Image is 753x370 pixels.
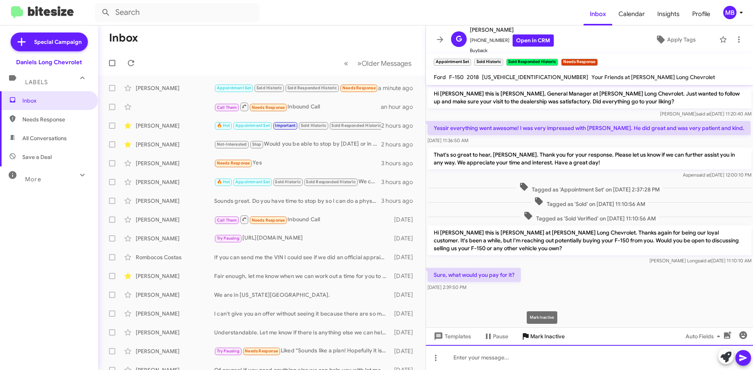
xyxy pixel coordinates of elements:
[513,34,554,47] a: Open in CRM
[11,32,88,51] a: Special Campaign
[136,84,214,92] div: [PERSON_NAME]
[686,329,723,343] span: Auto Fields
[136,178,214,186] div: [PERSON_NAME]
[214,83,378,92] div: Sure, what would you pay for it?
[214,140,381,149] div: Would you be able to stop by [DATE] or in the next few days so I can do a proper appraisal of you...
[217,85,251,90] span: Appointment Set
[697,172,710,178] span: said at
[698,258,711,264] span: said at
[214,121,381,130] div: Sounds like a plan, does [PERSON_NAME] get off work at 6pm those days too?
[235,179,270,184] span: Appointment Set
[256,85,282,90] span: Sold Historic
[381,122,419,130] div: 2 hours ago
[214,159,381,168] div: Yes
[136,216,214,224] div: [PERSON_NAME]
[22,134,67,142] span: All Conversations
[427,137,468,143] span: [DATE] 11:36:50 AM
[506,59,558,66] small: Sold Responded Historic
[381,159,419,167] div: 3 hours ago
[214,272,390,280] div: Fair enough, let me know when we can work out a time for you to bring it by. We are open on Satur...
[136,159,214,167] div: [PERSON_NAME]
[723,6,737,19] div: MB
[531,197,648,208] span: Tagged as 'Sold' on [DATE] 11:10:56 AM
[25,176,41,183] span: More
[245,348,278,354] span: Needs Response
[95,3,260,22] input: Search
[667,32,696,47] span: Apply Tags
[426,329,477,343] button: Templates
[427,148,751,170] p: That's so great to hear, [PERSON_NAME]. Thank you for your response. Please let us know if we can...
[214,177,381,186] div: We can reach out [DATE]
[342,85,376,90] span: Needs Response
[362,59,411,68] span: Older Messages
[470,34,554,47] span: [PHONE_NUMBER]
[136,197,214,205] div: [PERSON_NAME]
[217,236,240,241] span: Try Pausing
[217,179,230,184] span: 🔥 Hot
[301,123,327,128] span: Sold Historic
[697,111,710,117] span: said at
[214,291,390,299] div: We are in [US_STATE][GEOGRAPHIC_DATA].
[22,116,89,123] span: Needs Response
[252,105,285,110] span: Needs Response
[649,258,751,264] span: [PERSON_NAME] Long [DATE] 11:10:10 AM
[22,153,52,161] span: Save a Deal
[214,215,390,224] div: Inbound Call
[214,328,390,336] div: Understandable. Let me know if there is anything else we can help you with in the future!
[390,216,419,224] div: [DATE]
[449,74,464,81] span: F-150
[660,111,751,117] span: [PERSON_NAME] [DATE] 11:20:40 AM
[25,79,48,86] span: Labels
[390,310,419,318] div: [DATE]
[520,211,659,222] span: Tagged as 'Sold Verified' on [DATE] 11:10:56 AM
[427,268,521,282] p: Sure, what would you pay for it?
[109,32,138,44] h1: Inbox
[214,102,381,112] div: Inbound Call
[381,103,419,111] div: an hour ago
[686,3,717,25] a: Profile
[493,329,508,343] span: Pause
[381,197,419,205] div: 3 hours ago
[214,253,390,261] div: If you can send me the VIN I could see if we did an official appraisal because I am not seeing an...
[584,3,612,25] a: Inbox
[217,105,237,110] span: Call Them
[381,178,419,186] div: 3 hours ago
[331,123,381,128] span: Sold Responded Historic
[217,218,237,223] span: Call Them
[381,141,419,148] div: 2 hours ago
[339,55,353,71] button: Previous
[427,87,751,108] p: Hi [PERSON_NAME] this is [PERSON_NAME], General Manager at [PERSON_NAME] Long Chevrolet. Just wan...
[470,25,554,34] span: [PERSON_NAME]
[717,6,744,19] button: MB
[214,347,390,356] div: Liked “Sounds like a plan! Hopefully it is still available. We look forward to working with you.”
[136,310,214,318] div: [PERSON_NAME]
[635,32,715,47] button: Apply Tags
[482,74,588,81] span: [US_VEHICLE_IDENTIFICATION_NUMBER]
[340,55,416,71] nav: Page navigation example
[136,253,214,261] div: Rombocos Costas
[136,235,214,242] div: [PERSON_NAME]
[217,123,230,128] span: 🔥 Hot
[612,3,651,25] a: Calendar
[679,329,729,343] button: Auto Fields
[390,253,419,261] div: [DATE]
[477,329,515,343] button: Pause
[214,197,381,205] div: Sounds great. Do you have time to stop by so I can do a physical and mechanical inspection on you...
[136,328,214,336] div: [PERSON_NAME]
[235,123,270,128] span: Appointment Set
[34,38,82,46] span: Special Campaign
[287,85,337,90] span: Sold Responded Historic
[467,74,479,81] span: 2018
[591,74,715,81] span: Your Friends at [PERSON_NAME] Long Chevrolet
[530,329,565,343] span: Mark Inactive
[390,272,419,280] div: [DATE]
[561,59,597,66] small: Needs Response
[651,3,686,25] a: Insights
[217,142,247,147] span: Not-Interested
[427,121,751,135] p: Yessir everything went awesome! I was very impressed with [PERSON_NAME]. He did great and was ver...
[434,74,446,81] span: Ford
[252,142,262,147] span: Stop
